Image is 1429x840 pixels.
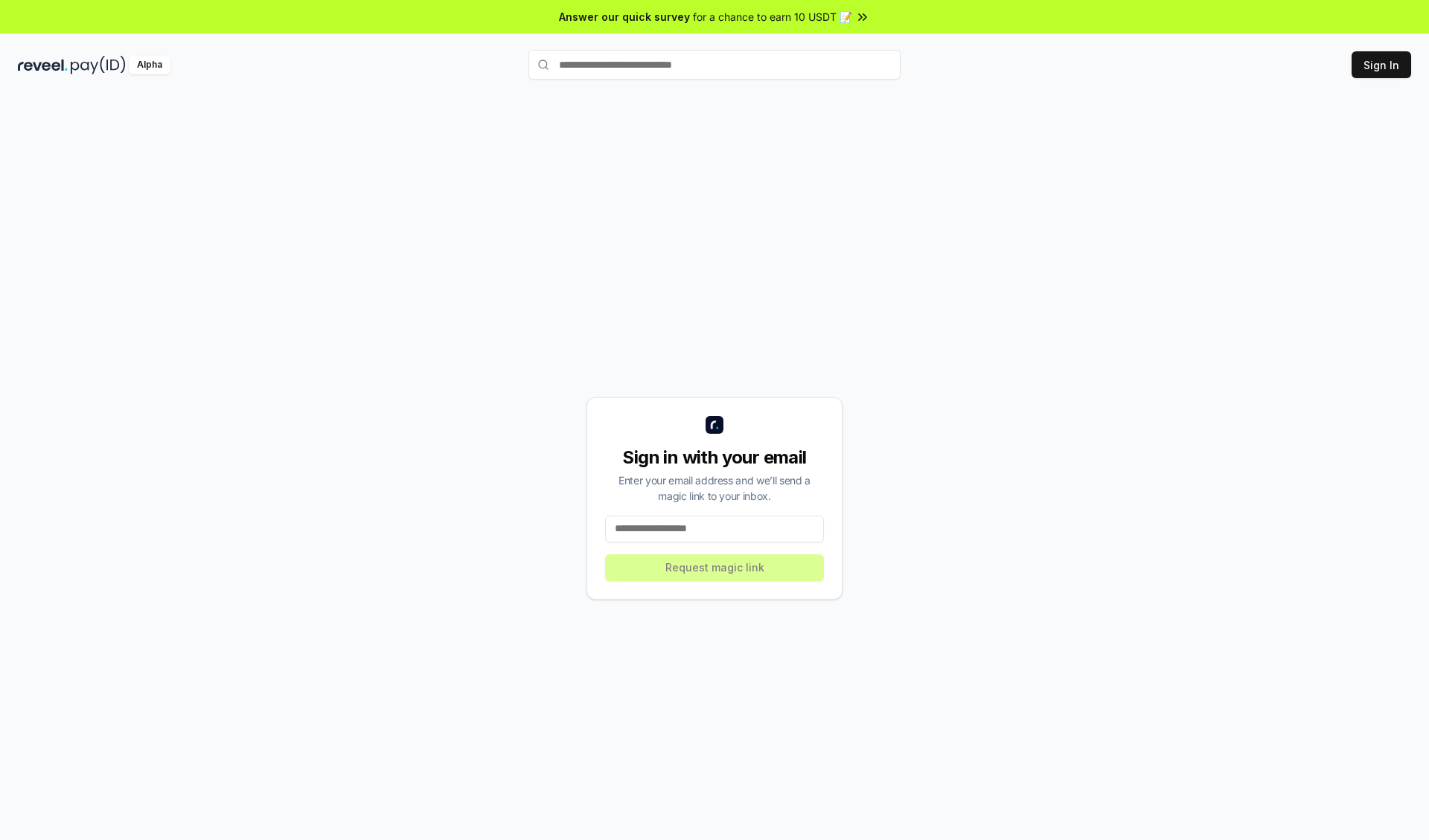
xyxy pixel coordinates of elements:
div: Alpha [129,56,170,74]
div: Sign in with your email [605,446,824,469]
img: reveel_dark [18,56,68,74]
button: Sign In [1352,51,1411,78]
img: logo_small [706,416,723,434]
div: Enter your email address and we’ll send a magic link to your inbox. [605,472,824,504]
img: pay_id [71,56,126,74]
span: Answer our quick survey [559,9,690,25]
span: for a chance to earn 10 USDT 📝 [693,9,852,25]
